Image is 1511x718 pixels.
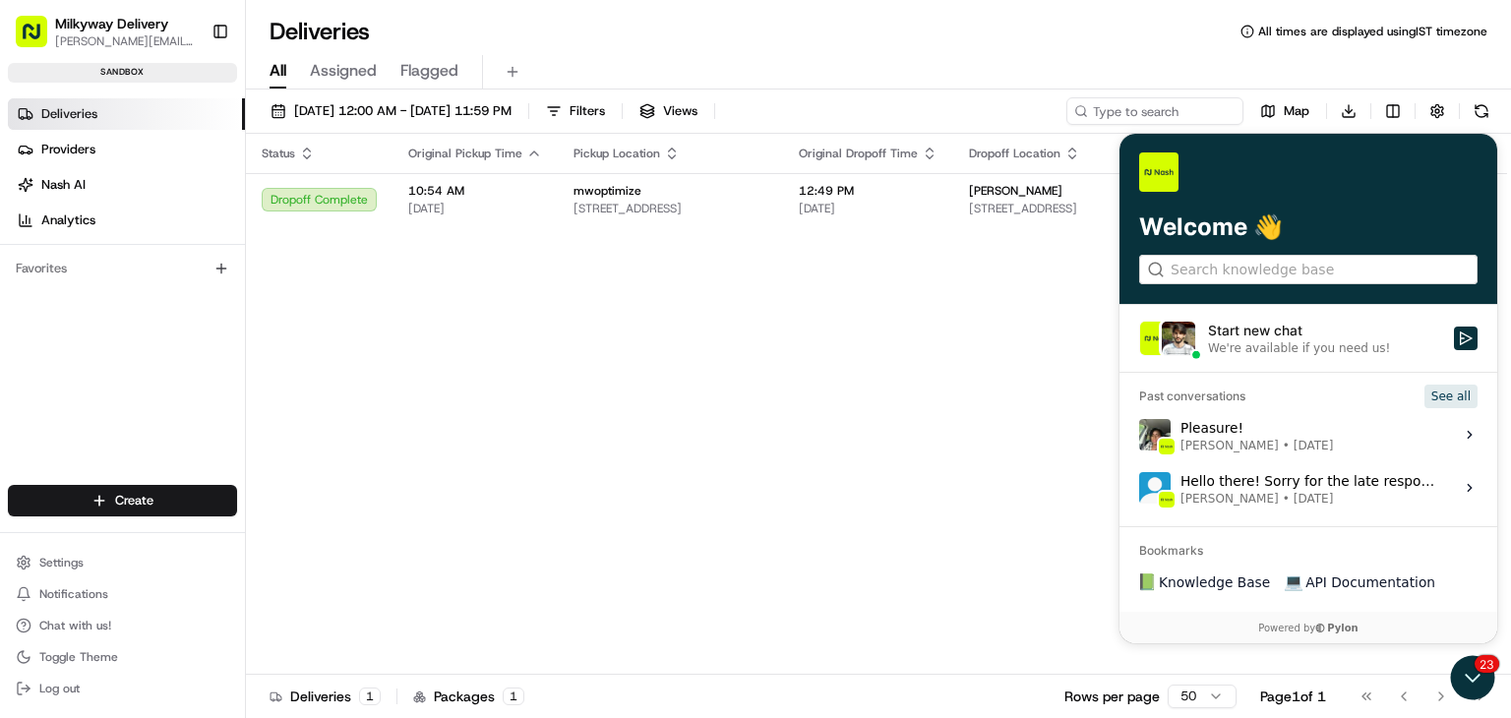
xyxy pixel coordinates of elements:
[8,8,204,55] button: Milkyway Delivery[PERSON_NAME][EMAIL_ADDRESS][DOMAIN_NAME]
[1448,653,1501,706] iframe: Open customer support
[270,59,286,83] span: All
[8,580,237,608] button: Notifications
[39,586,108,602] span: Notifications
[41,211,95,229] span: Analytics
[799,201,937,216] span: [DATE]
[1119,134,1497,643] iframe: Customer support window
[310,59,377,83] span: Assigned
[270,16,370,47] h1: Deliveries
[574,201,767,216] span: [STREET_ADDRESS]
[1251,97,1318,125] button: Map
[537,97,614,125] button: Filters
[8,643,237,671] button: Toggle Theme
[408,146,522,161] span: Original Pickup Time
[39,618,111,633] span: Chat with us!
[262,97,520,125] button: [DATE] 12:00 AM - [DATE] 11:59 PM
[413,687,524,706] div: Packages
[41,141,95,158] span: Providers
[799,183,937,199] span: 12:49 PM
[270,687,381,706] div: Deliveries
[115,492,153,509] span: Create
[8,253,237,284] div: Favorites
[631,97,706,125] button: Views
[503,688,524,705] div: 1
[1066,97,1243,125] input: Type to search
[8,675,237,702] button: Log out
[1284,102,1309,120] span: Map
[570,102,605,120] span: Filters
[8,205,245,236] a: Analytics
[408,201,542,216] span: [DATE]
[969,146,1060,161] span: Dropoff Location
[969,201,1167,216] span: [STREET_ADDRESS]
[799,146,918,161] span: Original Dropoff Time
[574,146,660,161] span: Pickup Location
[8,134,245,165] a: Providers
[8,169,245,201] a: Nash AI
[294,102,512,120] span: [DATE] 12:00 AM - [DATE] 11:59 PM
[55,14,168,33] button: Milkyway Delivery
[969,183,1062,199] span: [PERSON_NAME]
[8,612,237,639] button: Chat with us!
[8,549,237,576] button: Settings
[1260,687,1326,706] div: Page 1 of 1
[8,485,237,516] button: Create
[1258,24,1487,39] span: All times are displayed using IST timezone
[41,176,86,194] span: Nash AI
[408,183,542,199] span: 10:54 AM
[262,146,295,161] span: Status
[41,105,97,123] span: Deliveries
[39,555,84,570] span: Settings
[55,33,196,49] button: [PERSON_NAME][EMAIL_ADDRESS][DOMAIN_NAME]
[663,102,697,120] span: Views
[8,63,237,83] div: sandbox
[1064,687,1160,706] p: Rows per page
[39,649,118,665] span: Toggle Theme
[8,98,245,130] a: Deliveries
[574,183,641,199] span: mwoptimize
[39,681,80,696] span: Log out
[1468,97,1495,125] button: Refresh
[400,59,458,83] span: Flagged
[359,688,381,705] div: 1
